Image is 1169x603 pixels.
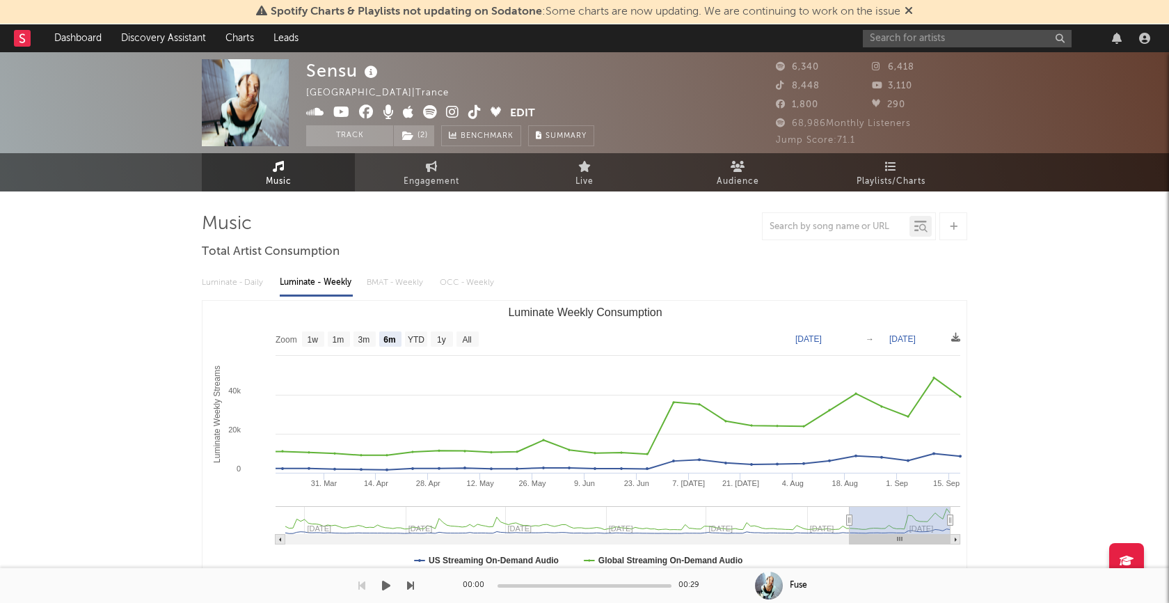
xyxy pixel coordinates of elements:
[364,479,388,487] text: 14. Apr
[889,334,916,344] text: [DATE]
[202,153,355,191] a: Music
[872,100,905,109] span: 290
[276,335,297,345] text: Zoom
[866,334,874,344] text: →
[462,335,471,345] text: All
[383,335,395,345] text: 6m
[863,30,1072,47] input: Search for artists
[45,24,111,52] a: Dashboard
[790,579,807,592] div: Fuse
[202,244,340,260] span: Total Artist Consumption
[508,306,662,318] text: Luminate Weekly Consumption
[416,479,440,487] text: 28. Apr
[795,334,822,344] text: [DATE]
[763,221,909,233] input: Search by song name or URL
[508,153,661,191] a: Live
[933,479,960,487] text: 15. Sep
[358,335,370,345] text: 3m
[333,335,344,345] text: 1m
[624,479,649,487] text: 23. Jun
[776,119,911,128] span: 68,986 Monthly Listeners
[672,479,705,487] text: 7. [DATE]
[463,577,491,594] div: 00:00
[111,24,216,52] a: Discovery Assistant
[228,425,241,434] text: 20k
[437,335,446,345] text: 1y
[776,63,819,72] span: 6,340
[266,173,292,190] span: Music
[574,479,595,487] text: 9. Jun
[306,85,465,102] div: [GEOGRAPHIC_DATA] | Trance
[408,335,424,345] text: YTD
[782,479,804,487] text: 4. Aug
[202,301,967,579] svg: Luminate Weekly Consumption
[461,128,514,145] span: Benchmark
[905,6,913,17] span: Dismiss
[776,100,818,109] span: 1,800
[598,556,743,565] text: Global Streaming On-Demand Audio
[872,81,912,91] span: 3,110
[228,386,241,395] text: 40k
[886,479,908,487] text: 1. Sep
[678,577,706,594] div: 00:29
[216,24,264,52] a: Charts
[575,173,594,190] span: Live
[546,132,587,140] span: Summary
[394,125,434,146] button: (2)
[404,173,459,190] span: Engagement
[212,366,222,463] text: Luminate Weekly Streams
[306,125,393,146] button: Track
[271,6,900,17] span: : Some charts are now updating. We are continuing to work on the issue
[528,125,594,146] button: Summary
[814,153,967,191] a: Playlists/Charts
[308,335,319,345] text: 1w
[306,59,381,82] div: Sensu
[776,136,855,145] span: Jump Score: 71.1
[857,173,925,190] span: Playlists/Charts
[264,24,308,52] a: Leads
[311,479,337,487] text: 31. Mar
[776,81,820,91] span: 8,448
[355,153,508,191] a: Engagement
[237,464,241,473] text: 0
[393,125,435,146] span: ( 2 )
[872,63,914,72] span: 6,418
[832,479,858,487] text: 18. Aug
[467,479,495,487] text: 12. May
[722,479,759,487] text: 21. [DATE]
[280,271,353,295] div: Luminate - Weekly
[510,105,535,123] button: Edit
[717,173,759,190] span: Audience
[271,6,542,17] span: Spotify Charts & Playlists not updating on Sodatone
[518,479,546,487] text: 26. May
[661,153,814,191] a: Audience
[429,556,559,565] text: US Streaming On-Demand Audio
[441,125,521,146] a: Benchmark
